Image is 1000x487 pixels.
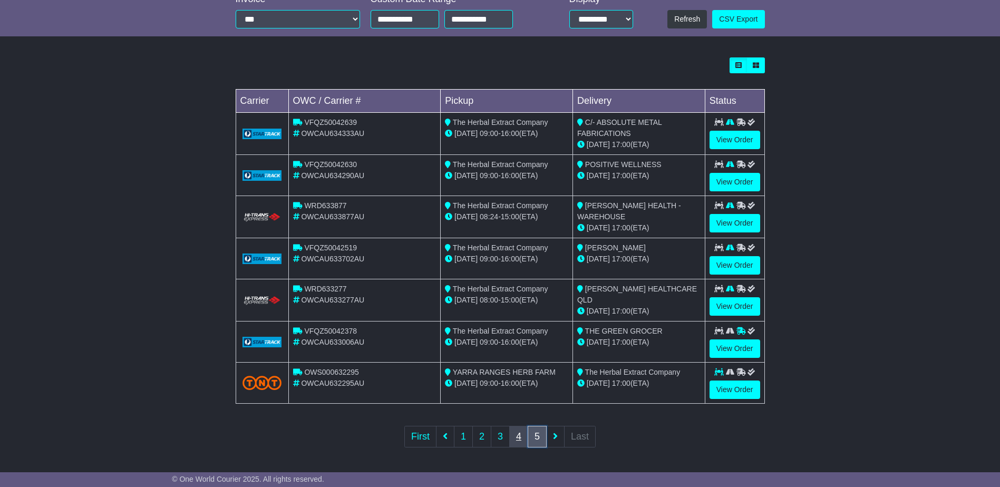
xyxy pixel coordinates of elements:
[501,255,519,263] span: 16:00
[242,170,282,181] img: GetCarrierServiceLogo
[577,201,681,221] span: [PERSON_NAME] HEALTH - WAREHOUSE
[480,212,498,221] span: 08:24
[710,297,760,316] a: View Order
[480,255,498,263] span: 09:00
[710,131,760,149] a: View Order
[577,306,701,317] div: (ETA)
[454,379,478,387] span: [DATE]
[242,254,282,264] img: GetCarrierServiceLogo
[304,201,346,210] span: WRD633877
[172,475,324,483] span: © One World Courier 2025. All rights reserved.
[501,379,519,387] span: 16:00
[612,140,630,149] span: 17:00
[454,129,478,138] span: [DATE]
[236,90,288,113] td: Carrier
[612,255,630,263] span: 17:00
[301,129,364,138] span: OWCAU634333AU
[445,378,568,389] div: - (ETA)
[304,368,359,376] span: OWS000632295
[304,244,357,252] span: VFQZ50042519
[501,129,519,138] span: 16:00
[577,254,701,265] div: (ETA)
[242,337,282,347] img: GetCarrierServiceLogo
[242,296,282,306] img: HiTrans.png
[453,368,556,376] span: YARRA RANGES HERB FARM
[301,171,364,180] span: OWCAU634290AU
[501,296,519,304] span: 15:00
[480,379,498,387] span: 09:00
[441,90,573,113] td: Pickup
[445,170,568,181] div: - (ETA)
[577,170,701,181] div: (ETA)
[242,129,282,139] img: GetCarrierServiceLogo
[612,379,630,387] span: 17:00
[480,296,498,304] span: 08:00
[454,255,478,263] span: [DATE]
[445,128,568,139] div: - (ETA)
[472,426,491,447] a: 2
[587,307,610,315] span: [DATE]
[577,139,701,150] div: (ETA)
[304,160,357,169] span: VFQZ50042630
[301,296,364,304] span: OWCAU633277AU
[480,129,498,138] span: 09:00
[301,338,364,346] span: OWCAU633006AU
[612,223,630,232] span: 17:00
[585,244,646,252] span: [PERSON_NAME]
[501,212,519,221] span: 15:00
[587,223,610,232] span: [DATE]
[710,214,760,232] a: View Order
[587,338,610,346] span: [DATE]
[501,338,519,346] span: 16:00
[577,222,701,233] div: (ETA)
[587,379,610,387] span: [DATE]
[453,327,548,335] span: The Herbal Extract Company
[585,160,662,169] span: POSITIVE WELLNESS
[453,201,548,210] span: The Herbal Extract Company
[242,212,282,222] img: HiTrans.png
[587,171,610,180] span: [DATE]
[587,140,610,149] span: [DATE]
[445,211,568,222] div: - (ETA)
[453,118,548,126] span: The Herbal Extract Company
[445,254,568,265] div: - (ETA)
[710,173,760,191] a: View Order
[667,10,707,28] button: Refresh
[528,426,547,447] a: 5
[301,212,364,221] span: OWCAU633877AU
[242,376,282,390] img: TNT_Domestic.png
[612,338,630,346] span: 17:00
[453,244,548,252] span: The Herbal Extract Company
[585,368,681,376] span: The Herbal Extract Company
[445,295,568,306] div: - (ETA)
[710,256,760,275] a: View Order
[454,171,478,180] span: [DATE]
[587,255,610,263] span: [DATE]
[454,338,478,346] span: [DATE]
[577,337,701,348] div: (ETA)
[301,379,364,387] span: OWCAU632295AU
[577,285,697,304] span: [PERSON_NAME] HEALTHCARE QLD
[612,171,630,180] span: 17:00
[712,10,764,28] a: CSV Export
[454,212,478,221] span: [DATE]
[453,160,548,169] span: The Herbal Extract Company
[288,90,441,113] td: OWC / Carrier #
[404,426,436,447] a: First
[572,90,705,113] td: Delivery
[577,378,701,389] div: (ETA)
[445,337,568,348] div: - (ETA)
[453,285,548,293] span: The Herbal Extract Company
[480,338,498,346] span: 09:00
[304,327,357,335] span: VFQZ50042378
[454,426,473,447] a: 1
[480,171,498,180] span: 09:00
[501,171,519,180] span: 16:00
[509,426,528,447] a: 4
[304,285,346,293] span: WRD633277
[612,307,630,315] span: 17:00
[577,118,662,138] span: C/- ABSOLUTE METAL FABRICATIONS
[301,255,364,263] span: OWCAU633702AU
[454,296,478,304] span: [DATE]
[710,381,760,399] a: View Order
